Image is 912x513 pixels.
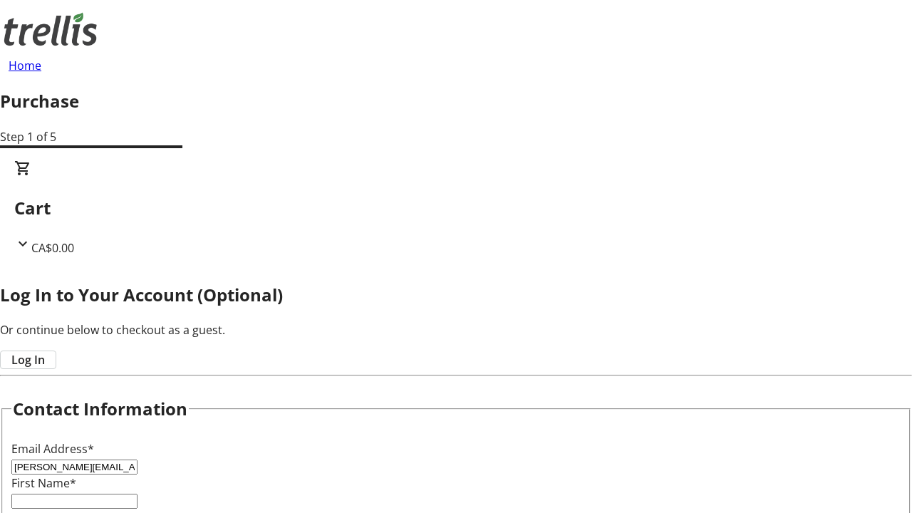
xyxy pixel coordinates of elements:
span: Log In [11,351,45,368]
span: CA$0.00 [31,240,74,256]
label: First Name* [11,475,76,491]
label: Email Address* [11,441,94,457]
h2: Cart [14,195,898,221]
div: CartCA$0.00 [14,160,898,256]
h2: Contact Information [13,396,187,422]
